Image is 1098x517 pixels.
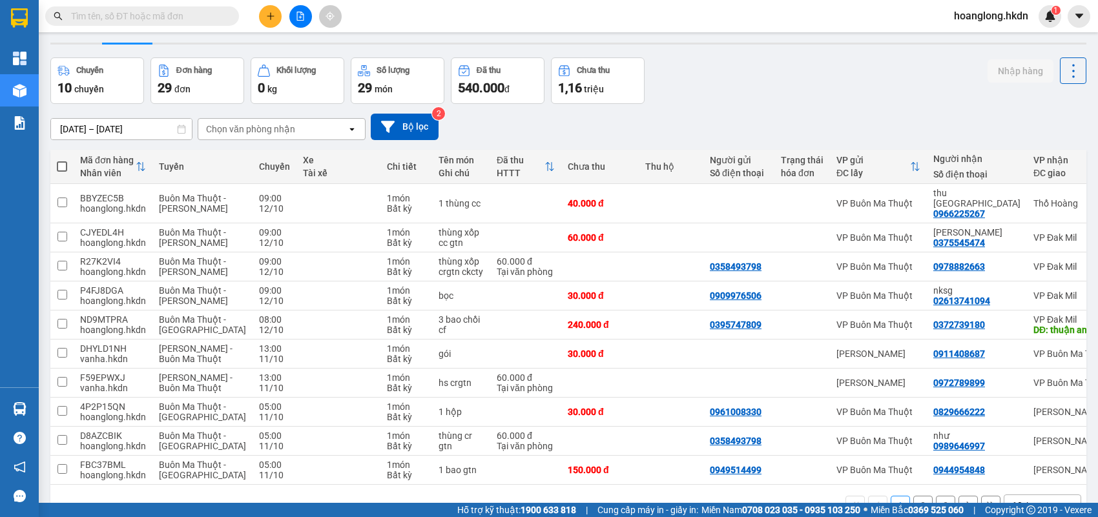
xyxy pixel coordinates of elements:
[259,296,290,306] div: 12/10
[457,503,576,517] span: Hỗ trợ kỹ thuật:
[836,378,920,388] div: [PERSON_NAME]
[259,401,290,412] div: 05:00
[458,80,504,96] span: 540.000
[830,150,927,184] th: Toggle SortBy
[387,161,426,172] div: Chi tiết
[568,349,632,359] div: 30.000 đ
[439,227,484,248] div: thùng xốp cc gtn
[387,296,426,306] div: Bất kỳ
[710,436,761,446] div: 0358493798
[259,285,290,296] div: 09:00
[259,5,282,28] button: plus
[387,285,426,296] div: 1 món
[13,52,26,65] img: dashboard-icon
[1012,499,1052,512] div: 10 / trang
[836,407,920,417] div: VP Buôn Ma Thuột
[159,256,228,277] span: Buôn Ma Thuột - [PERSON_NAME]
[710,261,761,272] div: 0358493798
[80,155,136,165] div: Mã đơn hàng
[80,168,136,178] div: Nhân viên
[80,460,146,470] div: FBC37BML
[497,168,544,178] div: HTTT
[387,383,426,393] div: Bất kỳ
[497,383,555,393] div: Tại văn phòng
[871,503,964,517] span: Miền Bắc
[57,80,72,96] span: 10
[933,407,985,417] div: 0829666222
[80,441,146,451] div: hoanglong.hkdn
[439,290,484,301] div: bọc
[1026,505,1035,514] span: copyright
[504,84,510,94] span: đ
[259,203,290,214] div: 12/10
[74,84,104,94] span: chuyến
[303,155,374,165] div: Xe
[259,227,290,238] div: 09:00
[13,116,26,130] img: solution-icon
[14,490,26,502] span: message
[387,470,426,480] div: Bất kỳ
[936,496,955,515] button: 3
[944,8,1039,24] span: hoanglong.hkdn
[710,319,761,330] div: 0395747809
[387,372,426,383] div: 1 món
[80,383,146,393] div: vanha.hkdn
[988,59,1053,83] button: Nhập hàng
[80,372,146,383] div: F59EPWXJ
[80,296,146,306] div: hoanglong.hkdn
[387,256,426,267] div: 1 món
[71,9,223,23] input: Tìm tên, số ĐT hoặc mã đơn
[174,84,191,94] span: đơn
[781,168,823,178] div: hóa đơn
[377,66,409,75] div: Số lượng
[836,436,920,446] div: VP Buôn Ma Thuột
[586,503,588,517] span: |
[80,267,146,277] div: hoanglong.hkdn
[259,460,290,470] div: 05:00
[387,441,426,451] div: Bất kỳ
[1068,5,1090,28] button: caret-down
[836,290,920,301] div: VP Buôn Ma Thuột
[387,460,426,470] div: 1 món
[176,66,212,75] div: Đơn hàng
[259,354,290,364] div: 11/10
[259,383,290,393] div: 11/10
[742,505,860,515] strong: 0708 023 035 - 0935 103 250
[568,198,632,208] div: 40.000 đ
[497,155,544,165] div: Đã thu
[710,290,761,301] div: 0909976506
[1053,6,1058,15] span: 1
[289,5,312,28] button: file-add
[497,441,555,451] div: Tại văn phòng
[80,193,146,203] div: BBYZEC5B
[387,354,426,364] div: Bất kỳ
[80,412,146,422] div: hoanglong.hkdn
[80,470,146,480] div: hoanglong.hkdn
[259,372,290,383] div: 13:00
[568,465,632,475] div: 150.000 đ
[387,431,426,441] div: 1 món
[51,119,192,139] input: Select a date range.
[80,314,146,325] div: ND9MTPRA
[80,401,146,412] div: 4P2P15QN
[451,57,544,104] button: Đã thu540.000đ
[933,431,1020,441] div: như
[836,155,910,165] div: VP gửi
[933,465,985,475] div: 0944954848
[864,507,867,512] span: ⚪️
[387,412,426,422] div: Bất kỳ
[159,372,233,393] span: [PERSON_NAME] - Buôn Ma Thuột
[358,80,372,96] span: 29
[710,155,768,165] div: Người gửi
[259,193,290,203] div: 09:00
[933,349,985,359] div: 0911408687
[568,290,632,301] div: 30.000 đ
[568,319,632,330] div: 240.000 đ
[267,84,277,94] span: kg
[80,325,146,335] div: hoanglong.hkdn
[258,80,265,96] span: 0
[1051,6,1061,15] sup: 1
[1062,500,1073,511] svg: open
[80,343,146,354] div: DHYLD1NH
[497,372,555,383] div: 60.000 đ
